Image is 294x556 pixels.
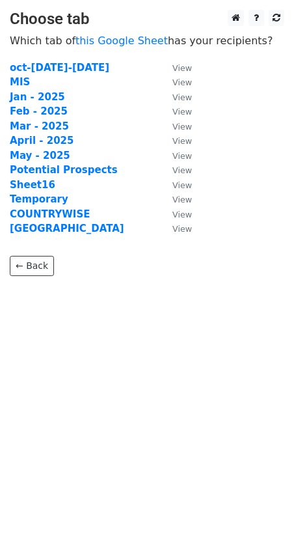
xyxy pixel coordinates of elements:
[10,135,73,146] a: April - 2025
[10,105,68,117] a: Feb - 2025
[159,193,192,205] a: View
[172,180,192,190] small: View
[172,122,192,132] small: View
[172,92,192,102] small: View
[159,208,192,220] a: View
[10,179,55,191] a: Sheet16
[159,223,192,234] a: View
[75,35,168,47] a: this Google Sheet
[172,63,192,73] small: View
[159,120,192,132] a: View
[172,151,192,161] small: View
[10,120,69,132] a: Mar - 2025
[159,76,192,88] a: View
[172,136,192,146] small: View
[10,10,284,29] h3: Choose tab
[172,107,192,117] small: View
[10,150,70,161] a: May - 2025
[10,34,284,48] p: Which tab of has your recipients?
[172,195,192,204] small: View
[159,164,192,176] a: View
[172,224,192,234] small: View
[159,179,192,191] a: View
[159,91,192,103] a: View
[10,208,90,220] a: COUNTRYWISE
[10,193,68,205] a: Temporary
[172,210,192,219] small: View
[10,164,118,176] a: Potential Prospects
[10,62,109,74] a: oct-[DATE]-[DATE]
[172,77,192,87] small: View
[10,91,65,103] a: Jan - 2025
[10,223,124,234] a: [GEOGRAPHIC_DATA]
[10,256,54,276] a: ← Back
[172,165,192,175] small: View
[159,105,192,117] a: View
[159,150,192,161] a: View
[159,62,192,74] a: View
[10,76,30,88] a: MIS
[159,135,192,146] a: View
